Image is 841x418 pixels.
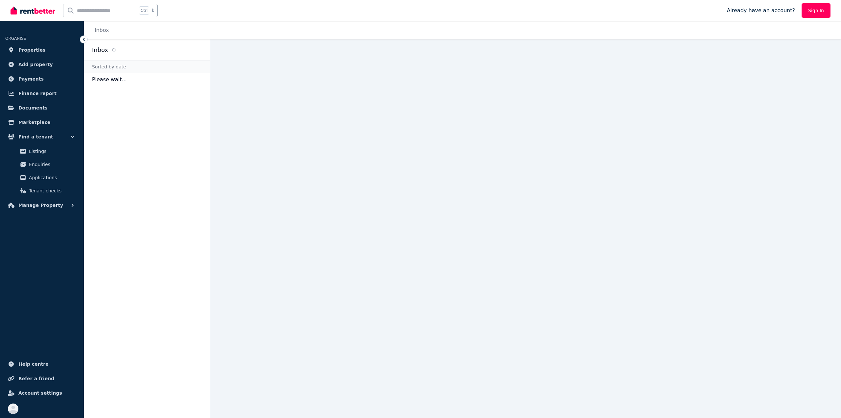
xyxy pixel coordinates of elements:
[139,6,149,15] span: Ctrl
[18,75,44,83] span: Payments
[18,133,53,141] span: Find a tenant
[29,174,73,182] span: Applications
[18,118,50,126] span: Marketplace
[8,158,76,171] a: Enquiries
[8,184,76,197] a: Tenant checks
[5,130,79,143] button: Find a tenant
[5,43,79,57] a: Properties
[84,73,210,86] p: Please wait...
[84,21,117,39] nav: Breadcrumb
[5,357,79,371] a: Help centre
[29,147,73,155] span: Listings
[802,3,830,18] a: Sign In
[92,45,108,55] h2: Inbox
[5,36,26,41] span: ORGANISE
[8,145,76,158] a: Listings
[727,7,795,14] span: Already have an account?
[152,8,154,13] span: k
[11,6,55,15] img: RentBetter
[18,201,63,209] span: Manage Property
[18,375,54,382] span: Refer a friend
[95,27,109,33] a: Inbox
[5,199,79,212] button: Manage Property
[5,386,79,400] a: Account settings
[18,89,57,97] span: Finance report
[5,72,79,86] a: Payments
[18,104,48,112] span: Documents
[8,171,76,184] a: Applications
[18,389,62,397] span: Account settings
[5,58,79,71] a: Add property
[18,61,53,68] span: Add property
[5,116,79,129] a: Marketplace
[5,372,79,385] a: Refer a friend
[5,101,79,114] a: Documents
[29,160,73,168] span: Enquiries
[29,187,73,195] span: Tenant checks
[18,46,46,54] span: Properties
[5,87,79,100] a: Finance report
[84,61,210,73] div: Sorted by date
[18,360,49,368] span: Help centre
